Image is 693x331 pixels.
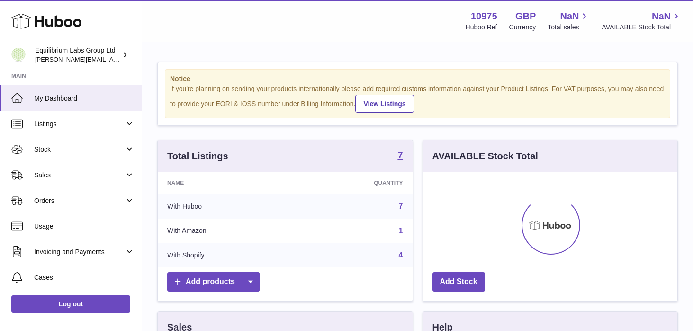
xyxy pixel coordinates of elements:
[432,272,485,292] a: Add Stock
[297,172,412,194] th: Quantity
[548,23,590,32] span: Total sales
[399,202,403,210] a: 7
[34,222,135,231] span: Usage
[170,84,665,113] div: If you're planning on sending your products internationally please add required customs informati...
[397,150,403,162] a: 7
[34,145,125,154] span: Stock
[602,23,682,32] span: AVAILABLE Stock Total
[34,120,125,129] span: Listings
[158,243,297,267] td: With Shopify
[355,95,414,113] a: View Listings
[652,10,671,23] span: NaN
[34,248,125,257] span: Invoicing and Payments
[11,48,26,62] img: h.woodrow@theliverclinic.com
[167,150,228,163] h3: Total Listings
[399,251,403,259] a: 4
[466,23,497,32] div: Huboo Ref
[515,10,536,23] strong: GBP
[34,273,135,282] span: Cases
[11,295,130,313] a: Log out
[34,196,125,205] span: Orders
[35,55,190,63] span: [PERSON_NAME][EMAIL_ADDRESS][DOMAIN_NAME]
[548,10,590,32] a: NaN Total sales
[432,150,538,163] h3: AVAILABLE Stock Total
[397,150,403,160] strong: 7
[602,10,682,32] a: NaN AVAILABLE Stock Total
[471,10,497,23] strong: 10975
[158,194,297,219] td: With Huboo
[158,219,297,243] td: With Amazon
[158,172,297,194] th: Name
[399,227,403,235] a: 1
[509,23,536,32] div: Currency
[560,10,579,23] span: NaN
[167,272,260,292] a: Add products
[34,94,135,103] span: My Dashboard
[34,171,125,180] span: Sales
[170,74,665,83] strong: Notice
[35,46,120,64] div: Equilibrium Labs Group Ltd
